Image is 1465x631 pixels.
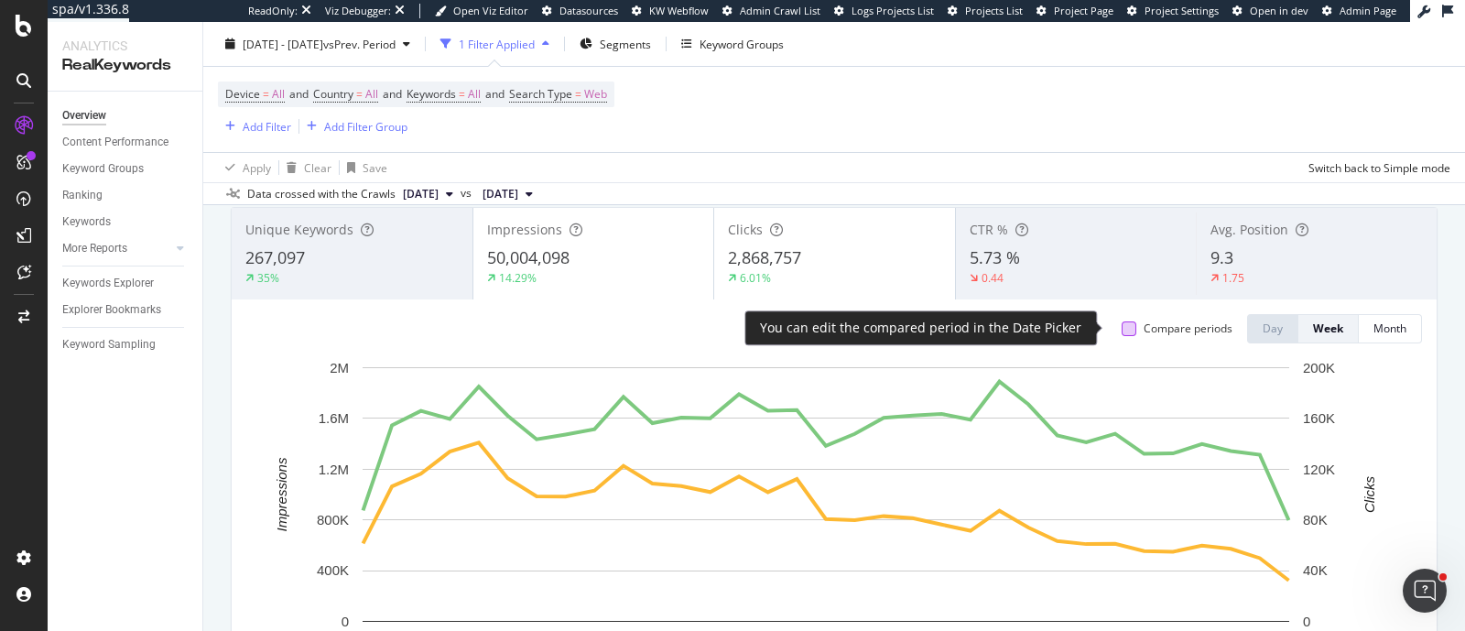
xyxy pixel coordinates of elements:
[760,319,1081,337] div: You can edit the compared period in the Date Picker
[542,4,618,18] a: Datasources
[459,36,535,51] div: 1 Filter Applied
[257,270,279,286] div: 35%
[289,86,309,102] span: and
[330,360,349,375] text: 2M
[243,36,323,51] span: [DATE] - [DATE]
[1373,321,1406,336] div: Month
[728,246,801,268] span: 2,868,757
[263,86,269,102] span: =
[62,159,190,179] a: Keyword Groups
[852,4,934,17] span: Logs Projects List
[600,36,651,51] span: Segments
[62,55,188,76] div: RealKeywords
[1340,4,1396,17] span: Admin Page
[319,462,349,477] text: 1.2M
[1303,562,1328,578] text: 40K
[356,86,363,102] span: =
[461,185,475,201] span: vs
[218,29,418,59] button: [DATE] - [DATE]vsPrev. Period
[245,221,353,238] span: Unique Keywords
[1313,321,1343,336] div: Week
[1263,321,1283,336] div: Day
[225,86,260,102] span: Device
[509,86,572,102] span: Search Type
[62,212,111,232] div: Keywords
[1359,314,1422,343] button: Month
[1127,4,1219,18] a: Project Settings
[982,270,1004,286] div: 0.44
[383,86,402,102] span: and
[674,29,791,59] button: Keyword Groups
[435,4,528,18] a: Open Viz Editor
[1144,321,1232,336] div: Compare periods
[487,246,570,268] span: 50,004,098
[1222,270,1244,286] div: 1.75
[1303,360,1335,375] text: 200K
[248,4,298,18] div: ReadOnly:
[559,4,618,17] span: Datasources
[62,274,154,293] div: Keywords Explorer
[317,562,349,578] text: 400K
[396,183,461,205] button: [DATE]
[363,159,387,175] div: Save
[317,512,349,528] text: 800K
[965,4,1023,17] span: Projects List
[632,4,709,18] a: KW Webflow
[1210,221,1288,238] span: Avg. Position
[62,335,190,354] a: Keyword Sampling
[970,246,1020,268] span: 5.73 %
[245,246,305,268] span: 267,097
[1232,4,1308,18] a: Open in dev
[584,82,607,107] span: Web
[340,153,387,182] button: Save
[1303,512,1328,528] text: 80K
[323,36,396,51] span: vs Prev. Period
[1303,410,1335,426] text: 160K
[62,133,168,152] div: Content Performance
[1145,4,1219,17] span: Project Settings
[499,270,537,286] div: 14.29%
[62,212,190,232] a: Keywords
[1322,4,1396,18] a: Admin Page
[218,115,291,137] button: Add Filter
[62,159,144,179] div: Keyword Groups
[274,457,289,531] text: Impressions
[948,4,1023,18] a: Projects List
[649,4,709,17] span: KW Webflow
[243,159,271,175] div: Apply
[313,86,353,102] span: Country
[342,614,349,629] text: 0
[62,186,103,205] div: Ranking
[1362,475,1377,512] text: Clicks
[247,186,396,202] div: Data crossed with the Crawls
[1250,4,1308,17] span: Open in dev
[218,153,271,182] button: Apply
[62,37,188,55] div: Analytics
[970,221,1008,238] span: CTR %
[453,4,528,17] span: Open Viz Editor
[475,183,540,205] button: [DATE]
[485,86,505,102] span: and
[62,133,190,152] a: Content Performance
[243,118,291,134] div: Add Filter
[279,153,331,182] button: Clear
[1210,246,1233,268] span: 9.3
[272,82,285,107] span: All
[1298,314,1359,343] button: Week
[728,221,763,238] span: Clicks
[407,86,456,102] span: Keywords
[62,239,127,258] div: More Reports
[62,239,171,258] a: More Reports
[740,4,820,17] span: Admin Crawl List
[403,186,439,202] span: 2025 Jul. 31st
[834,4,934,18] a: Logs Projects List
[299,115,407,137] button: Add Filter Group
[62,186,190,205] a: Ranking
[304,159,331,175] div: Clear
[1308,159,1450,175] div: Switch back to Simple mode
[700,36,784,51] div: Keyword Groups
[1036,4,1113,18] a: Project Page
[433,29,557,59] button: 1 Filter Applied
[487,221,562,238] span: Impressions
[365,82,378,107] span: All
